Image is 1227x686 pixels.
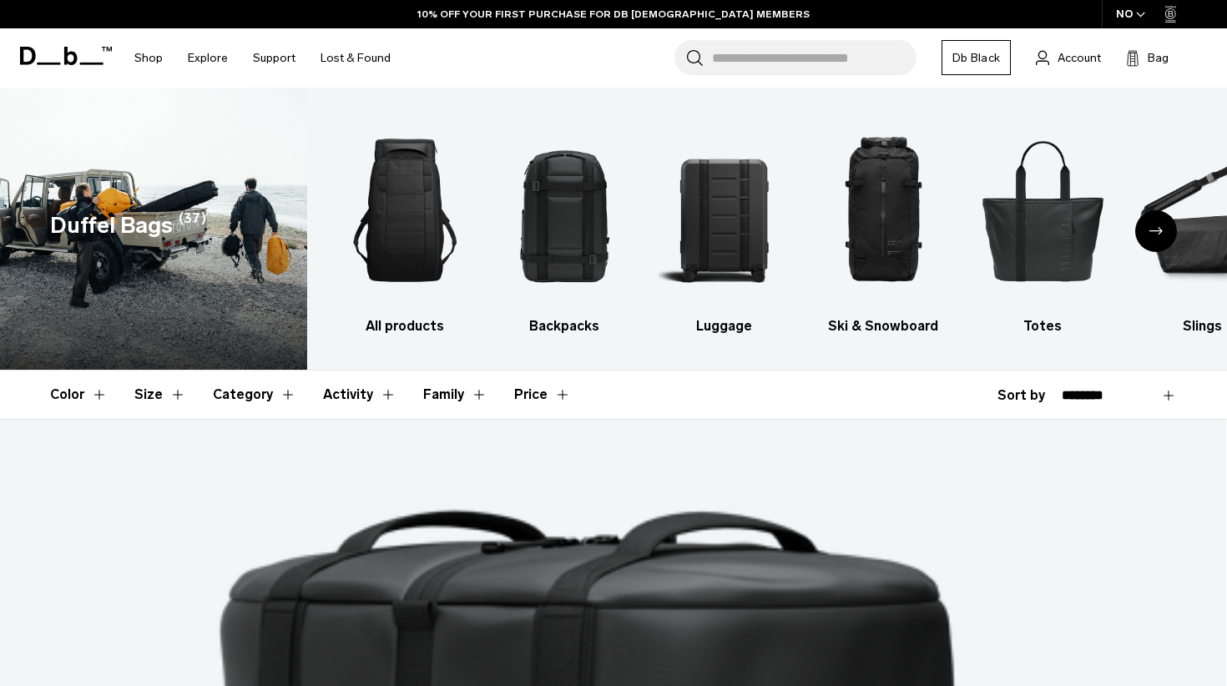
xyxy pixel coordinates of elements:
[423,371,487,419] button: Toggle Filter
[1058,49,1101,67] span: Account
[1126,48,1169,68] button: Bag
[659,316,789,336] h3: Luggage
[499,113,629,308] img: Db
[1036,48,1101,68] a: Account
[818,316,948,336] h3: Ski & Snowboard
[977,316,1108,336] h3: Totes
[659,113,789,308] img: Db
[818,113,948,336] a: Db Ski & Snowboard
[134,371,186,419] button: Toggle Filter
[659,113,789,336] li: 3 / 10
[50,209,173,243] h1: Duffel Bags
[341,113,471,336] li: 1 / 10
[818,113,948,336] li: 4 / 10
[514,371,571,419] button: Toggle Price
[321,28,391,88] a: Lost & Found
[499,316,629,336] h3: Backpacks
[323,371,396,419] button: Toggle Filter
[50,371,108,419] button: Toggle Filter
[818,113,948,308] img: Db
[188,28,228,88] a: Explore
[942,40,1011,75] a: Db Black
[122,28,403,88] nav: Main Navigation
[499,113,629,336] li: 2 / 10
[977,113,1108,308] img: Db
[179,209,206,243] span: (37)
[341,316,471,336] h3: All products
[499,113,629,336] a: Db Backpacks
[659,113,789,336] a: Db Luggage
[253,28,295,88] a: Support
[1148,49,1169,67] span: Bag
[213,371,296,419] button: Toggle Filter
[341,113,471,308] img: Db
[417,7,810,22] a: 10% OFF YOUR FIRST PURCHASE FOR DB [DEMOGRAPHIC_DATA] MEMBERS
[977,113,1108,336] a: Db Totes
[134,28,163,88] a: Shop
[977,113,1108,336] li: 5 / 10
[341,113,471,336] a: Db All products
[1135,210,1177,252] div: Next slide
